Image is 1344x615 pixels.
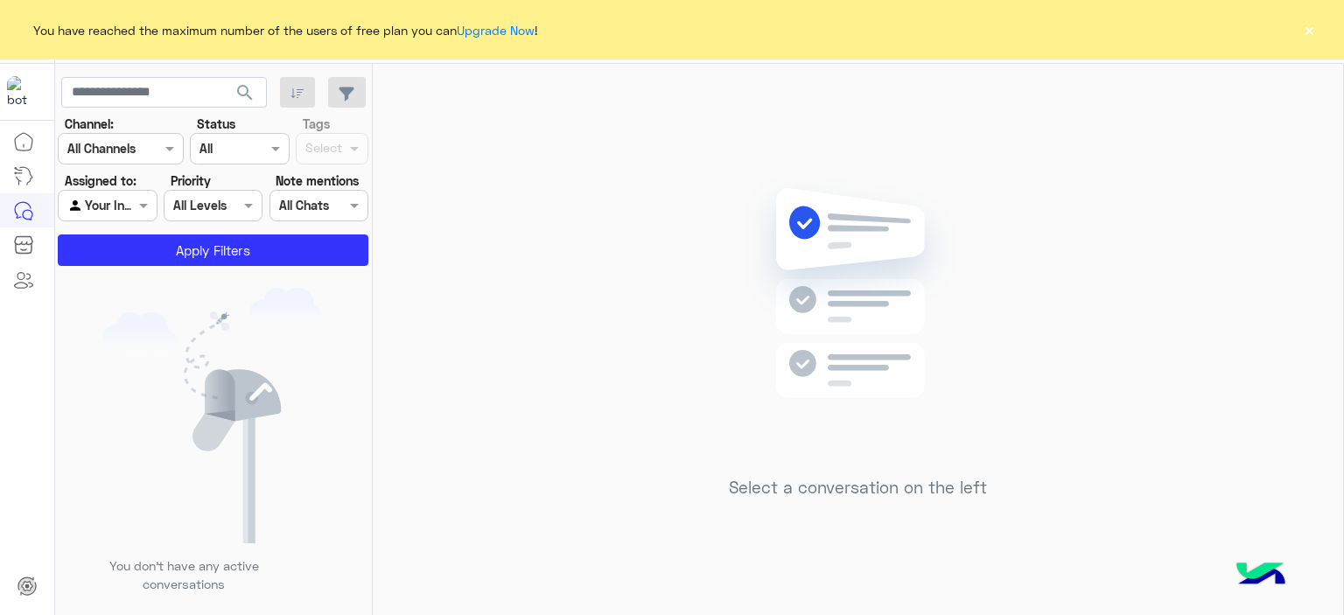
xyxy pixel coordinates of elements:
[276,171,359,190] label: Note mentions
[1230,545,1291,606] img: hulul-logo.png
[234,82,255,103] span: search
[65,171,136,190] label: Assigned to:
[171,171,211,190] label: Priority
[103,288,324,543] img: empty users
[731,174,984,465] img: no messages
[58,234,368,266] button: Apply Filters
[224,77,267,115] button: search
[729,478,987,498] h5: Select a conversation on the left
[33,21,537,39] span: You have reached the maximum number of the users of free plan you can !
[1300,21,1318,38] button: ×
[65,115,114,133] label: Channel:
[7,76,38,108] img: 713415422032625
[457,23,535,38] a: Upgrade Now
[95,556,272,594] p: You don’t have any active conversations
[197,115,235,133] label: Status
